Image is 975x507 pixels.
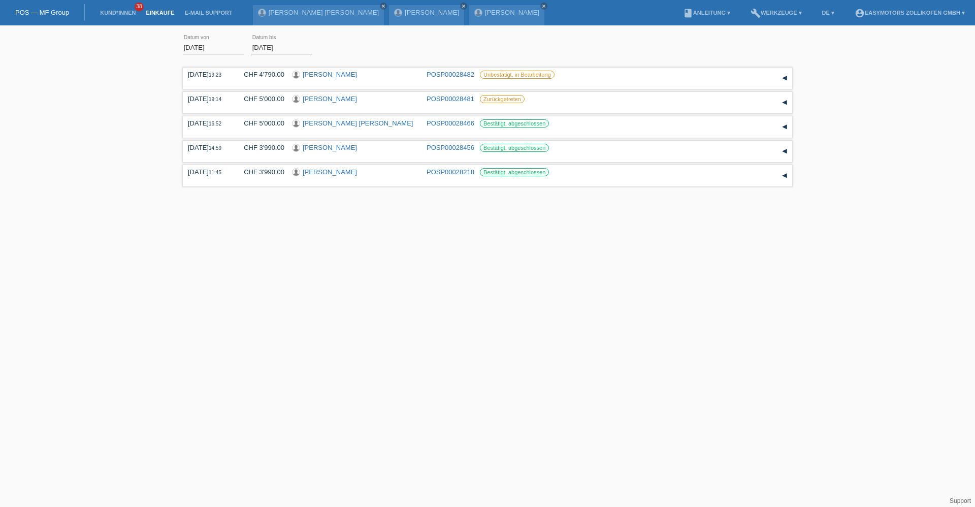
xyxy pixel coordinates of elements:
div: [DATE] [188,144,229,151]
i: close [381,4,386,9]
a: Kund*innen [95,10,141,16]
div: [DATE] [188,95,229,103]
div: auf-/zuklappen [777,119,792,135]
div: [DATE] [188,168,229,176]
div: CHF 5'000.00 [236,119,284,127]
i: book [683,8,693,18]
div: [DATE] [188,119,229,127]
label: Zurückgetreten [480,95,525,103]
span: 14:59 [209,145,221,151]
div: auf-/zuklappen [777,144,792,159]
div: auf-/zuklappen [777,95,792,110]
a: close [540,3,547,10]
div: CHF 3'990.00 [236,144,284,151]
label: Bestätigt, abgeschlossen [480,168,549,176]
a: [PERSON_NAME] [303,71,357,78]
i: account_circle [855,8,865,18]
a: Einkäufe [141,10,179,16]
i: close [541,4,546,9]
a: POSP00028481 [427,95,474,103]
i: build [751,8,761,18]
a: POSP00028482 [427,71,474,78]
a: buildWerkzeuge ▾ [745,10,807,16]
a: POSP00028456 [427,144,474,151]
a: [PERSON_NAME] [485,9,539,16]
a: POSP00028466 [427,119,474,127]
span: 16:52 [209,121,221,126]
a: close [380,3,387,10]
a: POS — MF Group [15,9,69,16]
div: [DATE] [188,71,229,78]
a: [PERSON_NAME] [PERSON_NAME] [269,9,379,16]
a: DE ▾ [817,10,839,16]
a: [PERSON_NAME] [303,168,357,176]
span: 11:45 [209,170,221,175]
span: 19:23 [209,72,221,78]
a: POSP00028218 [427,168,474,176]
div: CHF 5'000.00 [236,95,284,103]
div: CHF 3'990.00 [236,168,284,176]
i: close [461,4,466,9]
label: Bestätigt, abgeschlossen [480,119,549,128]
span: 38 [135,3,144,11]
label: Bestätigt, abgeschlossen [480,144,549,152]
label: Unbestätigt, in Bearbeitung [480,71,555,79]
a: E-Mail Support [180,10,238,16]
a: close [460,3,467,10]
a: [PERSON_NAME] [405,9,459,16]
a: [PERSON_NAME] [PERSON_NAME] [303,119,413,127]
div: auf-/zuklappen [777,168,792,183]
a: Support [950,497,971,504]
div: auf-/zuklappen [777,71,792,86]
a: account_circleEasymotors Zollikofen GmbH ▾ [850,10,970,16]
a: [PERSON_NAME] [303,144,357,151]
div: CHF 4'790.00 [236,71,284,78]
a: [PERSON_NAME] [303,95,357,103]
a: bookAnleitung ▾ [678,10,735,16]
span: 19:14 [209,97,221,102]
